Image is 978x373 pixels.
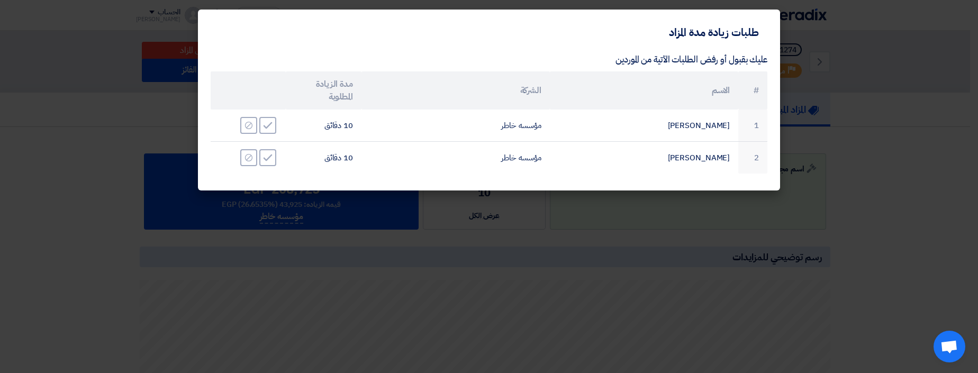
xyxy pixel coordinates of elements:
[211,53,767,67] p: عليك بقبول أو رفض الطلبات الآتية من الموردين
[361,110,550,142] td: مؤسسه خاطر
[361,142,550,174] td: مؤسسه خاطر
[738,71,767,110] th: #
[550,110,738,142] td: [PERSON_NAME]
[934,331,965,362] div: Open chat
[361,71,550,110] th: الشركة
[286,110,361,142] td: 10 دقائق
[550,71,738,110] th: الاسم
[738,142,767,174] td: 2
[286,71,361,110] th: مدة الزيادة المطلوبة
[550,142,738,174] td: [PERSON_NAME]
[738,110,767,142] td: 1
[669,25,759,39] h4: طلبات زيادة مدة المزاد
[286,142,361,174] td: 10 دقائق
